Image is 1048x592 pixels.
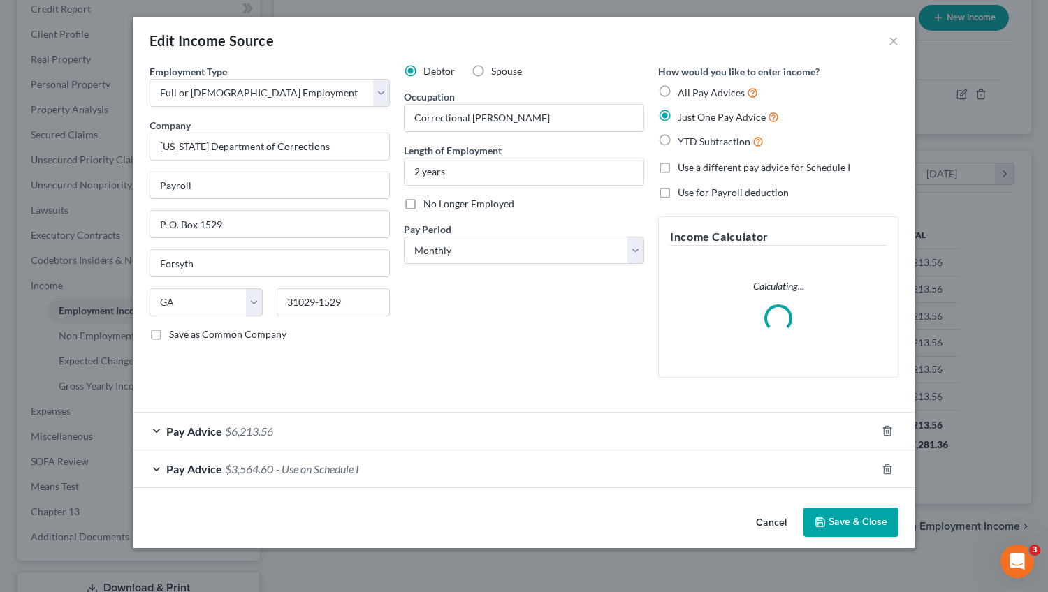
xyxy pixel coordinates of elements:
span: 3 [1029,545,1040,556]
span: Debtor [423,65,455,77]
label: How would you like to enter income? [658,64,820,79]
input: Enter zip... [277,288,390,316]
button: × [889,32,898,49]
span: Pay Advice [166,462,222,475]
div: Edit Income Source [150,31,274,50]
span: Use for Payroll deduction [678,186,789,198]
label: Occupation [404,89,455,104]
button: Save & Close [803,508,898,537]
input: Enter city... [150,250,389,276]
span: $3,564.60 [225,462,273,475]
span: Pay Period [404,223,451,235]
button: Cancel [745,509,798,537]
input: -- [405,105,643,131]
span: Pay Advice [166,424,222,438]
span: $6,213.56 [225,424,273,438]
input: Unit, Suite, etc... [150,211,389,237]
iframe: Intercom live chat [1000,545,1034,578]
span: Company [150,119,191,131]
p: Calculating... [670,279,887,293]
span: Employment Type [150,66,227,77]
span: Spouse [491,65,522,77]
span: Just One Pay Advice [678,111,766,123]
span: Save as Common Company [169,328,286,340]
input: Search company by name... [150,133,390,161]
span: - Use on Schedule I [276,462,359,475]
input: Enter address... [150,172,389,199]
span: Use a different pay advice for Schedule I [678,161,850,173]
input: ex: 2 years [405,158,643,185]
span: YTD Subtraction [678,135,750,147]
span: No Longer Employed [423,198,514,209]
h5: Income Calculator [670,228,887,246]
label: Length of Employment [404,143,502,158]
span: All Pay Advices [678,87,745,98]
